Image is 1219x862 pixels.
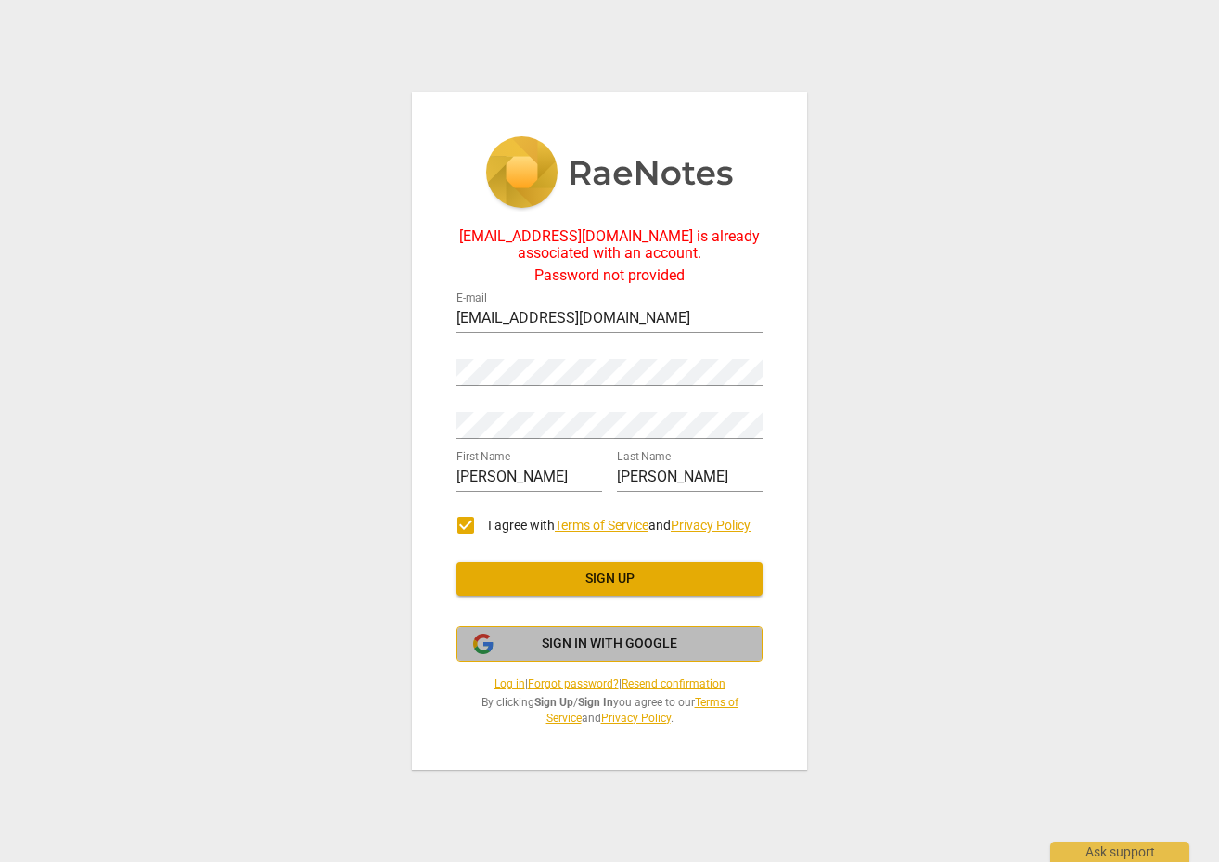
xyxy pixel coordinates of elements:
a: Terms of Service [546,696,738,725]
button: Sign up [456,562,763,596]
a: Terms of Service [555,518,648,533]
img: 5ac2273c67554f335776073100b6d88f.svg [485,136,734,212]
div: [EMAIL_ADDRESS][DOMAIN_NAME] is already associated with an account. [456,228,763,263]
span: Sign in with Google [542,635,677,653]
span: By clicking / you agree to our and . [456,695,763,726]
a: Privacy Policy [601,712,671,725]
a: Log in [494,677,525,690]
a: Privacy Policy [671,518,751,533]
span: Sign up [471,570,748,588]
b: Sign In [578,696,613,709]
b: Sign Up [534,696,573,709]
div: Ask support [1050,842,1189,862]
div: Password not provided [456,267,763,284]
a: Forgot password? [528,677,619,690]
label: E-mail [456,293,487,304]
a: Resend confirmation [622,677,725,690]
span: I agree with and [488,518,751,533]
button: Sign in with Google [456,626,763,662]
label: Last Name [617,452,671,463]
label: First Name [456,452,510,463]
span: | | [456,676,763,692]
